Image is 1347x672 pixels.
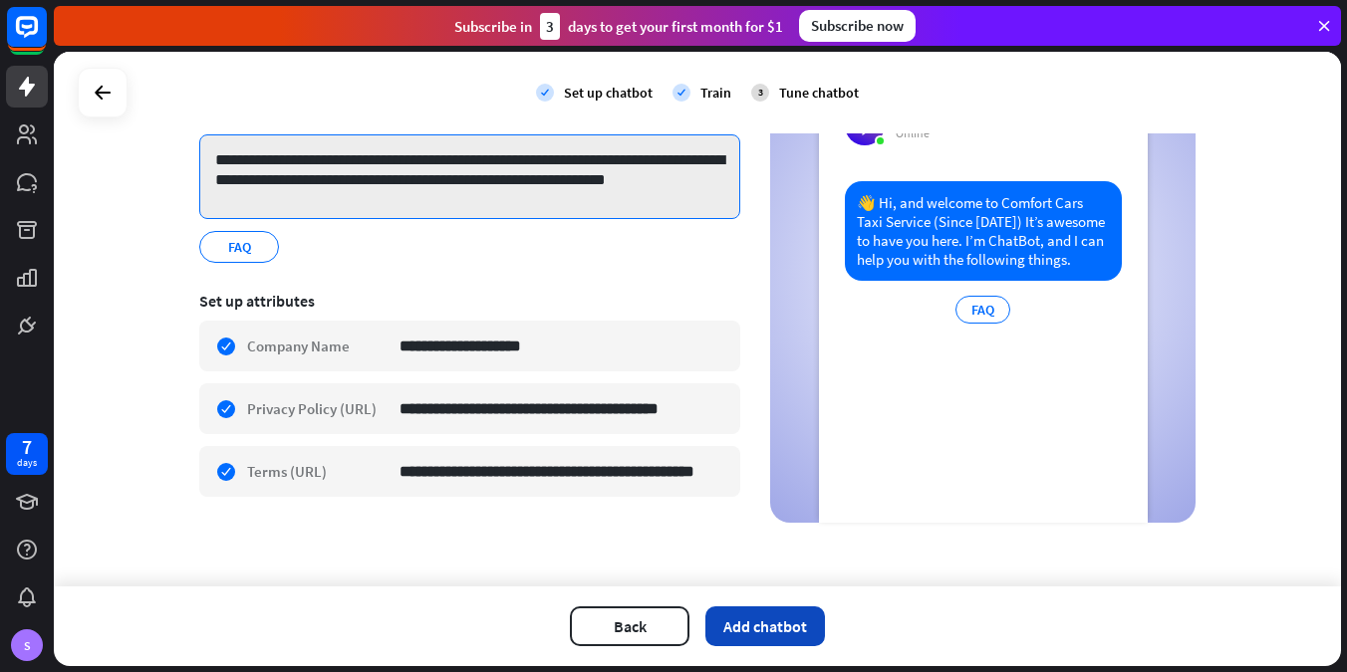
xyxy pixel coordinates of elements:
div: Set up attributes [199,291,740,311]
div: 7 [22,438,32,456]
button: Add chatbot [705,606,825,646]
div: days [17,456,37,470]
div: 3 [540,13,560,40]
div: Subscribe now [799,10,916,42]
a: 7 days [6,433,48,475]
div: 3 [751,84,769,102]
div: 👋 Hi, and welcome to Comfort Cars Taxi Service (Since [DATE]) It’s awesome to have you here. I’m ... [845,181,1122,281]
span: FAQ [226,236,253,258]
i: check [536,84,554,102]
div: Tune chatbot [779,84,859,102]
div: S [11,629,43,661]
button: Back [570,606,689,646]
button: Open LiveChat chat widget [16,8,76,68]
div: Online [896,125,1012,141]
div: FAQ [955,296,1010,324]
div: Train [700,84,731,102]
div: Subscribe in days to get your first month for $1 [454,13,783,40]
div: Set up chatbot [564,84,653,102]
i: check [673,84,690,102]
